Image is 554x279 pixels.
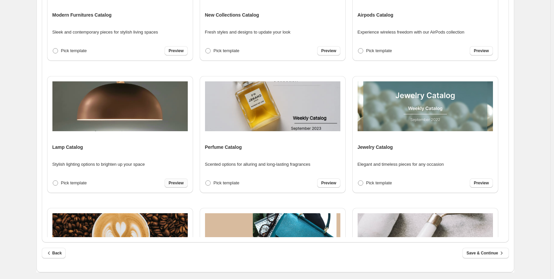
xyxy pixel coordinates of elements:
span: Pick template [61,48,87,53]
h4: New Collections Catalog [205,12,259,18]
p: Scented options for alluring and long-lasting fragrances [205,161,311,168]
h4: Airpods Catalog [358,12,393,18]
span: Save & Continue [466,250,505,256]
span: Preview [169,48,183,53]
span: Preview [321,180,336,186]
p: Sleek and contemporary pieces for stylish living spaces [52,29,158,36]
a: Preview [317,178,340,188]
span: Pick template [366,48,392,53]
h4: Perfume Catalog [205,144,242,150]
span: Pick template [366,180,392,185]
a: Preview [165,46,187,55]
h4: Modern Furnitures Catalog [52,12,112,18]
span: Preview [321,48,336,53]
p: Fresh styles and designs to update your look [205,29,291,36]
a: Preview [470,46,493,55]
p: Stylish lighting options to brighten up your space [52,161,145,168]
button: Save & Continue [462,248,509,258]
span: Back [46,250,62,256]
span: Preview [474,180,489,186]
a: Preview [317,46,340,55]
button: Back [42,248,66,258]
span: Pick template [214,48,240,53]
span: Pick template [61,180,87,185]
h4: Lamp Catalog [52,144,83,150]
a: Preview [470,178,493,188]
span: Pick template [214,180,240,185]
h4: Jewelry Catalog [358,144,393,150]
p: Experience wireless freedom with our AirPods collection [358,29,464,36]
a: Preview [165,178,187,188]
p: Elegant and timeless pieces for any occasion [358,161,444,168]
span: Preview [474,48,489,53]
span: Preview [169,180,183,186]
